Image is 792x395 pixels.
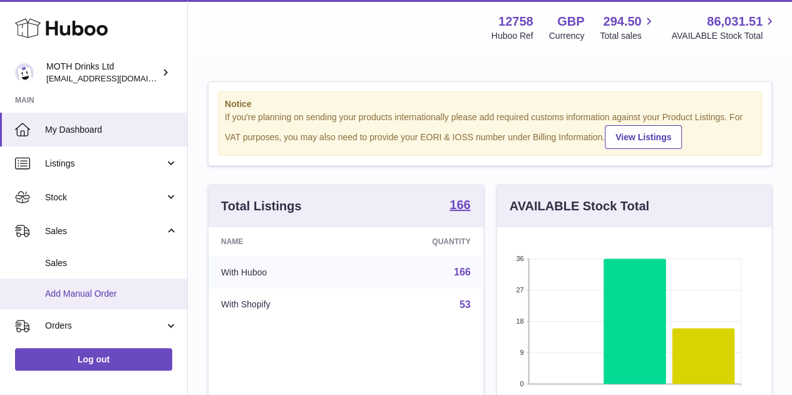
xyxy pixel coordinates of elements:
[45,192,165,203] span: Stock
[600,30,656,42] span: Total sales
[603,13,641,30] span: 294.50
[605,125,682,149] a: View Listings
[498,13,533,30] strong: 12758
[549,30,585,42] div: Currency
[45,124,178,136] span: My Dashboard
[356,227,483,256] th: Quantity
[450,198,470,211] strong: 166
[516,255,523,262] text: 36
[516,286,523,294] text: 27
[45,257,178,269] span: Sales
[15,348,172,371] a: Log out
[45,320,165,332] span: Orders
[46,61,159,85] div: MOTH Drinks Ltd
[454,267,471,277] a: 166
[221,198,302,215] h3: Total Listings
[46,73,184,83] span: [EMAIL_ADDRESS][DOMAIN_NAME]
[510,198,649,215] h3: AVAILABLE Stock Total
[450,198,470,213] a: 166
[516,317,523,325] text: 18
[208,227,356,256] th: Name
[520,349,523,356] text: 9
[520,380,523,387] text: 0
[225,111,755,149] div: If you're planning on sending your products internationally please add required customs informati...
[208,289,356,321] td: With Shopify
[557,13,584,30] strong: GBP
[671,13,777,42] a: 86,031.51 AVAILABLE Stock Total
[600,13,656,42] a: 294.50 Total sales
[15,63,34,82] img: orders@mothdrinks.com
[225,98,755,110] strong: Notice
[45,225,165,237] span: Sales
[491,30,533,42] div: Huboo Ref
[45,158,165,170] span: Listings
[460,299,471,310] a: 53
[45,288,178,300] span: Add Manual Order
[707,13,763,30] span: 86,031.51
[208,256,356,289] td: With Huboo
[671,30,777,42] span: AVAILABLE Stock Total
